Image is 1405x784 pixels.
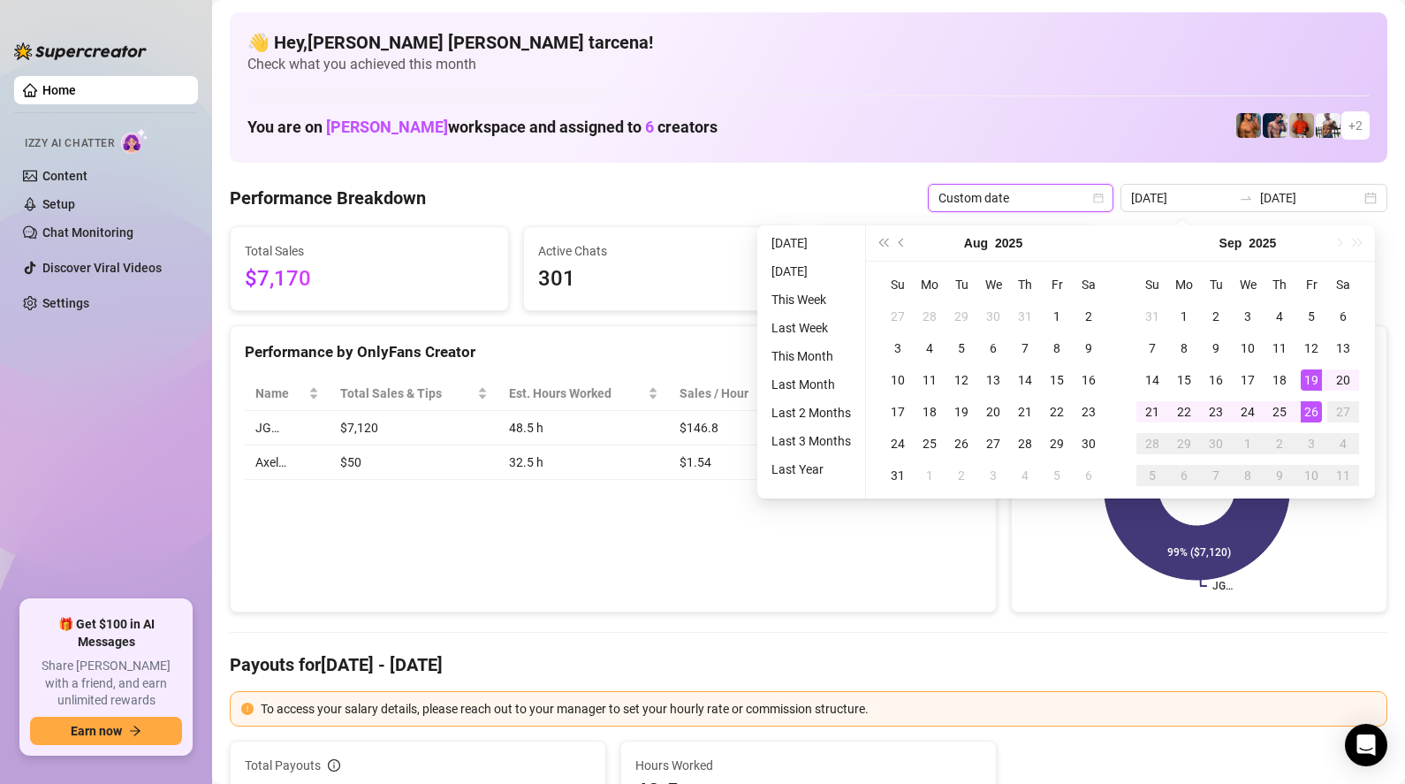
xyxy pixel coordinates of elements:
[1269,465,1290,486] div: 9
[129,725,141,737] span: arrow-right
[1131,188,1232,208] input: Start date
[914,460,946,491] td: 2025-09-01
[914,396,946,428] td: 2025-08-18
[245,411,330,445] td: JG…
[1237,306,1258,327] div: 3
[1301,465,1322,486] div: 10
[1301,369,1322,391] div: 19
[1232,396,1264,428] td: 2025-09-24
[882,460,914,491] td: 2025-08-31
[946,332,977,364] td: 2025-08-05
[1327,396,1359,428] td: 2025-09-27
[1136,269,1168,301] th: Su
[42,197,75,211] a: Setup
[1301,401,1322,422] div: 26
[919,338,940,359] div: 4
[1333,433,1354,454] div: 4
[919,306,940,327] div: 28
[1200,332,1232,364] td: 2025-09-09
[498,445,668,480] td: 32.5 h
[983,306,1004,327] div: 30
[1301,338,1322,359] div: 12
[230,652,1387,677] h4: Payouts for [DATE] - [DATE]
[1041,428,1073,460] td: 2025-08-29
[1269,369,1290,391] div: 18
[1014,369,1036,391] div: 14
[764,346,858,367] li: This Month
[983,433,1004,454] div: 27
[977,269,1009,301] th: We
[1269,401,1290,422] div: 25
[1046,433,1067,454] div: 29
[887,338,908,359] div: 3
[1333,465,1354,486] div: 11
[946,364,977,396] td: 2025-08-12
[1232,428,1264,460] td: 2025-10-01
[1041,460,1073,491] td: 2025-09-05
[1295,396,1327,428] td: 2025-09-26
[1232,364,1264,396] td: 2025-09-17
[887,369,908,391] div: 10
[1142,433,1163,454] div: 28
[1136,396,1168,428] td: 2025-09-21
[1295,332,1327,364] td: 2025-09-12
[977,301,1009,332] td: 2025-07-30
[1232,269,1264,301] th: We
[645,118,654,136] span: 6
[1046,338,1067,359] div: 8
[1205,306,1227,327] div: 2
[1333,401,1354,422] div: 27
[1327,460,1359,491] td: 2025-10-11
[245,756,321,775] span: Total Payouts
[328,759,340,772] span: info-circle
[1046,369,1067,391] div: 15
[1014,433,1036,454] div: 28
[983,338,1004,359] div: 6
[919,401,940,422] div: 18
[946,269,977,301] th: Tu
[1046,306,1067,327] div: 1
[680,384,773,403] span: Sales / Hour
[1237,465,1258,486] div: 8
[882,301,914,332] td: 2025-07-27
[1093,193,1104,203] span: calendar
[887,401,908,422] div: 17
[1173,369,1195,391] div: 15
[1264,301,1295,332] td: 2025-09-04
[1237,369,1258,391] div: 17
[1301,306,1322,327] div: 5
[1073,364,1105,396] td: 2025-08-16
[42,296,89,310] a: Settings
[1136,460,1168,491] td: 2025-10-05
[914,428,946,460] td: 2025-08-25
[245,445,330,480] td: Axel…
[1142,401,1163,422] div: 21
[1237,401,1258,422] div: 24
[1041,269,1073,301] th: Fr
[1173,401,1195,422] div: 22
[1327,332,1359,364] td: 2025-09-13
[882,428,914,460] td: 2025-08-24
[1237,433,1258,454] div: 1
[951,306,972,327] div: 29
[1295,428,1327,460] td: 2025-10-03
[919,465,940,486] div: 1
[914,269,946,301] th: Mo
[1327,428,1359,460] td: 2025-10-04
[1136,364,1168,396] td: 2025-09-14
[635,756,982,775] span: Hours Worked
[1200,364,1232,396] td: 2025-09-16
[1014,401,1036,422] div: 21
[1142,369,1163,391] div: 14
[1073,332,1105,364] td: 2025-08-09
[983,401,1004,422] div: 20
[1073,301,1105,332] td: 2025-08-02
[1205,465,1227,486] div: 7
[1168,460,1200,491] td: 2025-10-06
[1200,460,1232,491] td: 2025-10-07
[1078,401,1099,422] div: 23
[1295,301,1327,332] td: 2025-09-05
[1078,369,1099,391] div: 16
[1136,428,1168,460] td: 2025-09-28
[1205,338,1227,359] div: 9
